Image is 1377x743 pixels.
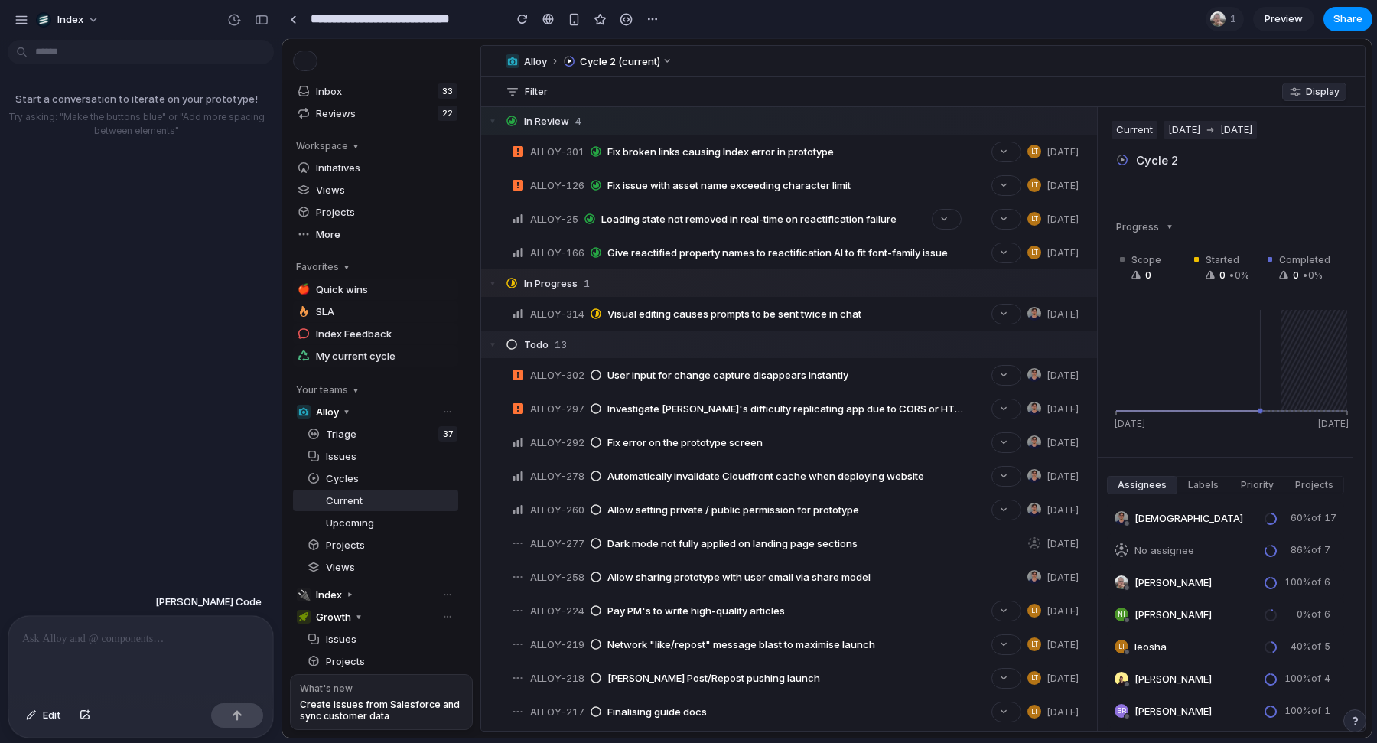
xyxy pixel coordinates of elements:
button: [PERSON_NAME] Code [151,588,266,616]
p: Try asking: "Make the buttons blue" or "Add more spacing between elements" [6,110,266,138]
span: Preview [1265,11,1303,27]
span: Index [57,12,83,28]
span: 1 [1230,11,1241,27]
button: Share [1323,7,1372,31]
a: Preview [1253,7,1314,31]
button: Index [30,8,107,32]
span: Edit [43,708,61,723]
span: [PERSON_NAME] Code [155,595,262,610]
button: Edit [18,703,69,728]
span: Share [1333,11,1362,27]
div: 1 [1206,7,1244,31]
p: Start a conversation to iterate on your prototype! [6,92,266,107]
